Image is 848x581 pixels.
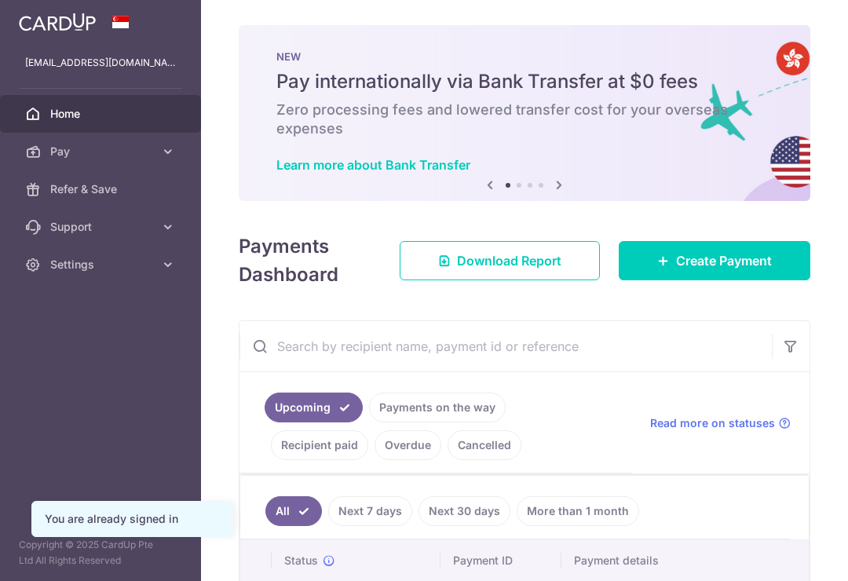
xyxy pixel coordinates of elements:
span: Home [50,106,154,122]
img: Bank transfer banner [239,25,810,201]
span: Pay [50,144,154,159]
p: NEW [276,50,773,63]
span: Support [50,219,154,235]
span: Settings [50,257,154,272]
th: Payment ID [440,540,561,581]
a: All [265,496,322,526]
h6: Zero processing fees and lowered transfer cost for your overseas expenses [276,100,773,138]
span: Download Report [457,251,561,270]
a: More than 1 month [517,496,639,526]
p: [EMAIL_ADDRESS][DOMAIN_NAME] [25,55,176,71]
a: Next 30 days [419,496,510,526]
a: Next 7 days [328,496,412,526]
a: Cancelled [448,430,521,460]
a: Payments on the way [369,393,506,422]
h5: Pay internationally via Bank Transfer at $0 fees [276,69,773,94]
a: Download Report [400,241,600,280]
span: Create Payment [676,251,772,270]
span: Read more on statuses [650,415,775,431]
input: Search by recipient name, payment id or reference [239,321,772,371]
div: You are already signed in [45,511,219,527]
a: Upcoming [265,393,363,422]
a: Recipient paid [271,430,368,460]
a: Create Payment [619,241,810,280]
a: Learn more about Bank Transfer [276,157,470,173]
span: Status [284,553,318,568]
span: Refer & Save [50,181,154,197]
a: Read more on statuses [650,415,791,431]
h4: Payments Dashboard [239,232,371,289]
a: Overdue [375,430,441,460]
img: CardUp [19,13,96,31]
